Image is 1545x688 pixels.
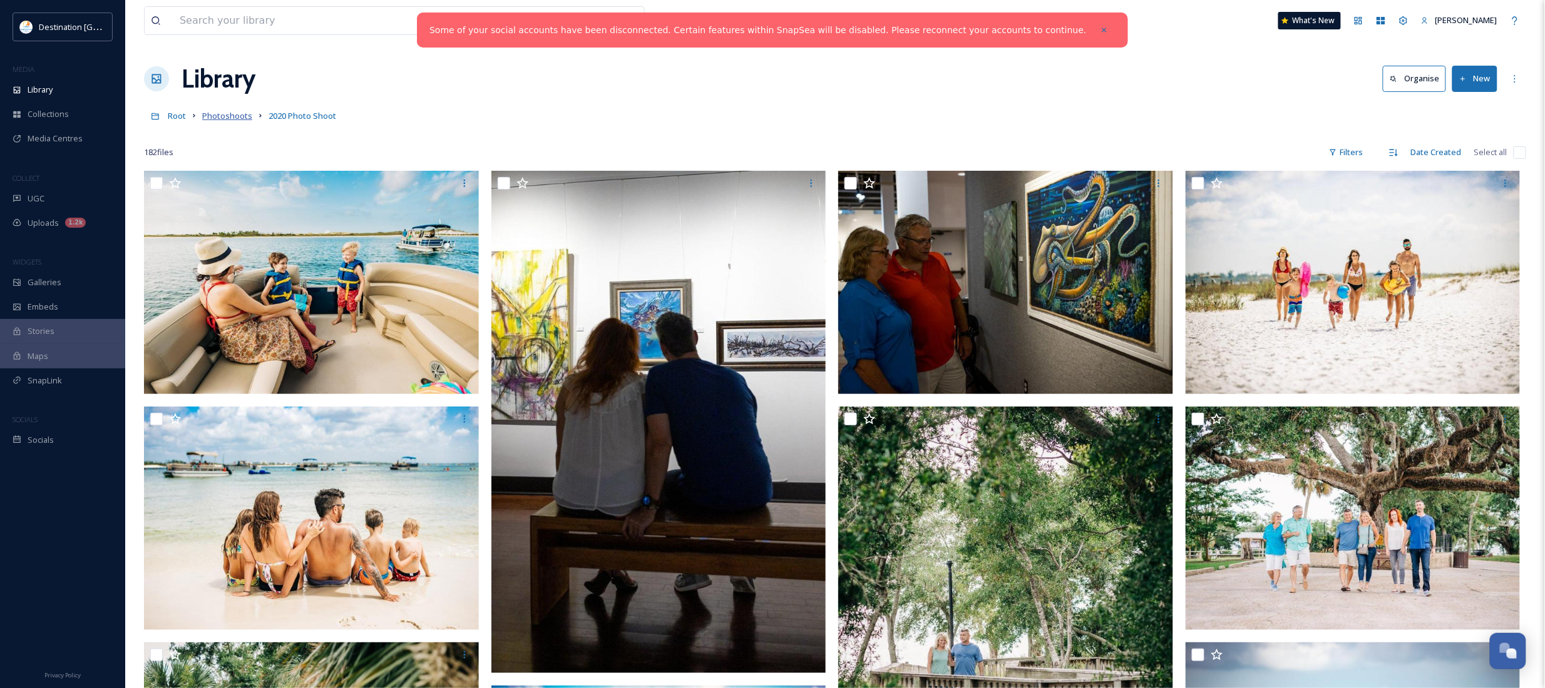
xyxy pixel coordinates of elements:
a: 2020 Photo Shoot [269,108,336,123]
button: New [1452,66,1497,91]
a: What's New [1278,12,1341,29]
span: SOCIALS [13,415,38,424]
button: Organise [1383,66,1446,91]
button: Open Chat [1490,633,1526,669]
span: Embeds [28,301,58,313]
img: 43007140b59795ca1002bb7fa86d37a9b47dba08ffab782b6c601cbce5231a2e.jpg [838,171,1173,394]
a: Privacy Policy [44,667,81,682]
span: Stories [28,325,54,337]
img: download.png [20,21,33,33]
div: Filters [1323,140,1370,164]
span: Photoshoots [202,110,252,121]
span: MEDIA [13,64,34,74]
span: Socials [28,434,54,446]
a: Some of your social accounts have been disconnected. Certain features within SnapSea will be disa... [429,24,1087,37]
span: Select all [1474,146,1507,158]
span: Media Centres [28,133,83,144]
img: de1723b645e82b2c63ca59fbe65f1462796a7043bb0e2237d2e3e9cce3ba5c96.jpg [1186,407,1521,630]
img: 9a9d6b557e8e28ddb271b946ae2268aa0f9efb1632d819dcc5c9e13e2f2ab63f.jpg [491,171,826,673]
input: Search your library [173,7,520,34]
span: [PERSON_NAME] [1435,14,1497,26]
span: WIDGETS [13,257,41,266]
a: View all files [565,8,638,33]
span: Maps [28,350,48,362]
a: Library [182,60,255,98]
span: 2020 Photo Shoot [269,110,336,121]
span: UGC [28,193,44,205]
div: Date Created [1405,140,1468,164]
a: Root [168,108,186,123]
span: SnapLink [28,375,62,387]
span: Root [168,110,186,121]
a: [PERSON_NAME] [1415,8,1504,33]
span: COLLECT [13,173,39,183]
img: 80e1314d3e81625c8eb9ee1aa8a59ca2592320d95337777eb082ce18e7c9288f.jpg [144,407,479,630]
div: 1.2k [65,218,86,228]
span: Uploads [28,217,59,229]
img: ac01b6b832e3b9cad09e462b12d232e7ee7404d210ce0d58cfb50faaa9857559.jpg [1186,171,1521,394]
span: Library [28,84,53,96]
span: Galleries [28,276,61,288]
span: Privacy Policy [44,671,81,679]
span: 182 file s [144,146,173,158]
span: Collections [28,108,69,120]
span: Destination [GEOGRAPHIC_DATA] [39,21,163,33]
img: 316ca8a1e76b3e70c9244403e8002bf28e8343a46df3434c1dfd1858cf75c80a.jpg [144,171,479,394]
a: Photoshoots [202,108,252,123]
